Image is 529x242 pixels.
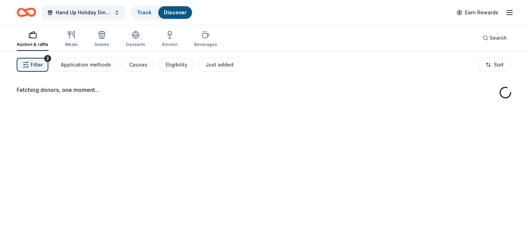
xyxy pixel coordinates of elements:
[129,61,147,69] div: Causes
[56,8,111,17] span: Hand Up Holiday Dinner and Auction
[126,28,145,51] button: Desserts
[164,9,186,15] a: Discover
[199,58,239,72] button: Just added
[17,42,48,47] div: Auction & raffle
[194,28,217,51] button: Beverages
[159,58,193,72] button: Eligibility
[166,61,187,69] div: Eligibility
[490,34,507,42] span: Search
[137,9,151,15] a: Track
[94,28,109,51] button: Snacks
[162,42,177,47] div: Alcohol
[477,31,512,45] button: Search
[126,42,145,47] div: Desserts
[480,58,510,72] button: Sort
[17,4,36,21] a: Home
[122,58,153,72] button: Causes
[452,6,503,19] a: Earn Rewards
[131,6,193,19] button: TrackDiscover
[17,28,48,51] button: Auction & raffle
[65,42,78,47] div: Meals
[194,42,217,47] div: Beverages
[494,61,504,69] span: Sort
[162,28,177,51] button: Alcohol
[42,6,125,19] button: Hand Up Holiday Dinner and Auction
[54,58,117,72] button: Application methods
[17,86,512,94] div: Fetching donors, one moment...
[94,42,109,47] div: Snacks
[31,61,43,69] span: Filter
[65,28,78,51] button: Meals
[44,55,51,62] div: 2
[17,58,48,72] button: Filter2
[206,61,233,69] div: Just added
[61,61,111,69] div: Application methods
